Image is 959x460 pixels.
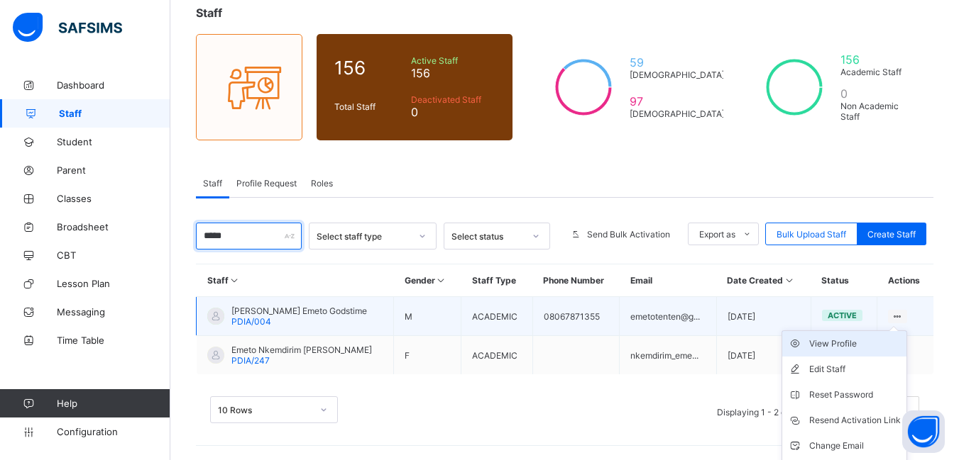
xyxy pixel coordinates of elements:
[461,264,533,297] th: Staff Type
[229,275,241,286] i: Sort in Ascending Order
[411,94,495,105] span: Deactivated Staff
[877,264,933,297] th: Actions
[231,344,372,355] span: Emeto Nkemdirim [PERSON_NAME]
[809,362,901,376] div: Edit Staff
[620,264,716,297] th: Email
[57,193,170,204] span: Classes
[630,69,725,80] span: [DEMOGRAPHIC_DATA]
[203,178,222,189] span: Staff
[57,249,170,261] span: CBT
[811,264,877,297] th: Status
[840,101,916,122] span: Non Academic Staff
[57,164,170,176] span: Parent
[57,221,170,232] span: Broadsheet
[334,57,404,79] span: 156
[394,297,461,336] td: M
[620,336,716,375] td: nkemdirim_eme...
[840,52,916,67] span: 156
[231,316,271,327] span: PDIA/004
[411,66,495,80] span: 156
[809,388,901,402] div: Reset Password
[218,405,312,415] div: 10 Rows
[828,310,857,320] span: active
[840,86,916,101] span: 0
[197,264,394,297] th: Staff
[716,336,811,375] td: [DATE]
[411,55,495,66] span: Active Staff
[317,231,410,242] div: Select staff type
[706,396,821,425] li: Displaying 1 - 2 out of 2
[236,178,297,189] span: Profile Request
[394,336,461,375] td: F
[809,337,901,351] div: View Profile
[57,136,170,147] span: Student
[461,297,533,336] td: ACADEMIC
[630,55,725,69] span: 59
[716,264,811,297] th: Date Created
[620,297,716,336] td: emetotenten@g...
[59,108,170,119] span: Staff
[630,108,725,119] span: [DEMOGRAPHIC_DATA]
[57,335,170,346] span: Time Table
[435,275,447,286] i: Sort in Ascending Order
[451,231,524,242] div: Select status
[331,98,407,116] div: Total Staff
[867,229,916,240] span: Create Staff
[699,229,735,240] span: Export as
[587,229,670,240] span: Send Bulk Activation
[57,278,170,289] span: Lesson Plan
[461,336,533,375] td: ACADEMIC
[57,426,170,437] span: Configuration
[57,79,170,91] span: Dashboard
[716,297,811,336] td: [DATE]
[809,439,901,453] div: Change Email
[809,413,901,427] div: Resend Activation Link
[532,264,620,297] th: Phone Number
[902,410,945,453] button: Open asap
[311,178,333,189] span: Roles
[840,67,916,77] span: Academic Staff
[57,398,170,409] span: Help
[630,94,725,108] span: 97
[783,275,795,286] i: Sort in Ascending Order
[394,264,461,297] th: Gender
[411,105,495,119] span: 0
[231,355,270,366] span: PDIA/247
[57,306,170,318] span: Messaging
[532,297,620,336] td: 08067871355
[196,6,222,20] span: Staff
[777,229,846,240] span: Bulk Upload Staff
[231,305,367,316] span: [PERSON_NAME] Emeto Godstime
[13,13,122,43] img: safsims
